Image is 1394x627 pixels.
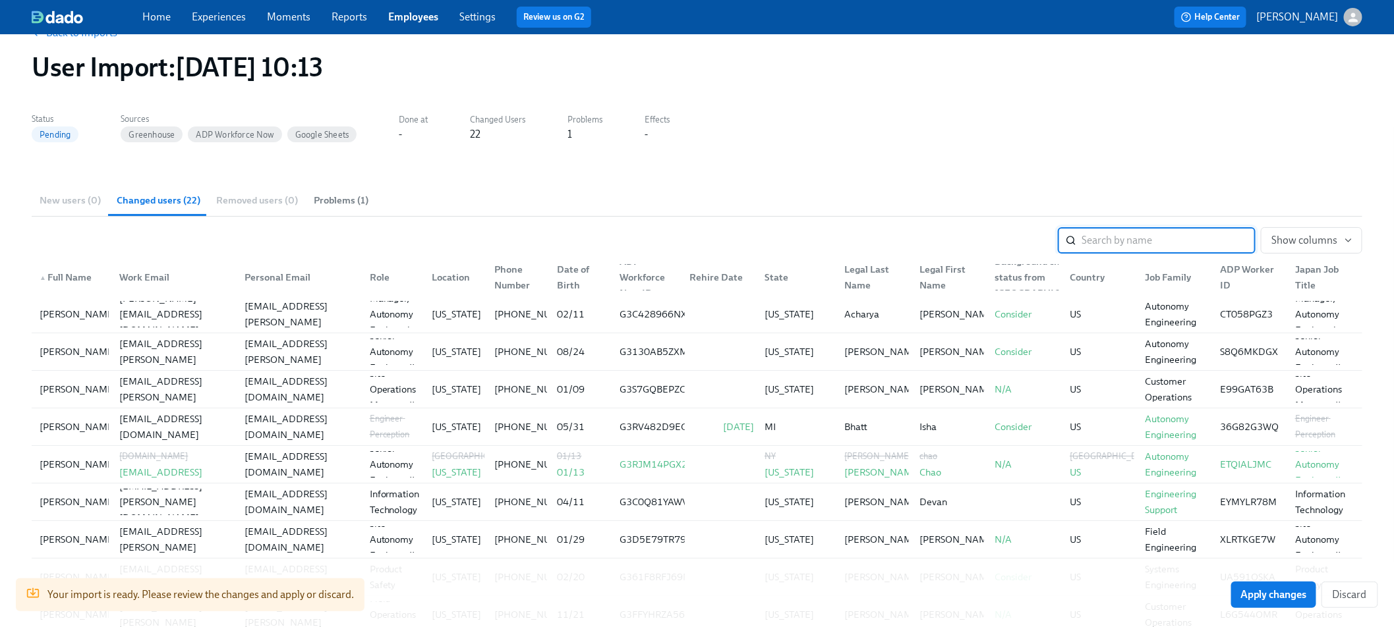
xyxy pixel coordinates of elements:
[370,290,421,338] div: Manager, Autonomy Engineering
[1181,11,1240,24] span: Help Center
[845,419,904,435] div: Bhatt
[142,11,171,23] a: Home
[245,320,354,383] div: [PERSON_NAME][EMAIL_ADDRESS][PERSON_NAME][DOMAIN_NAME]
[370,470,420,533] div: Senior Information Technology Engineer
[914,261,984,293] div: Legal First Name
[495,306,581,322] div: [PHONE_NUMBER]
[117,193,200,208] span: Changed users (22)
[558,419,604,435] div: 05/31
[620,494,716,510] div: G3C0Q81YAWVCZYCT
[995,381,1054,397] div: N/A
[558,381,604,397] div: 01/09
[1257,8,1362,26] button: [PERSON_NAME]
[645,113,670,127] label: Effects
[370,441,417,488] div: Senior Autonomy Engineer II
[558,344,604,360] div: 08/24
[1295,290,1354,338] div: Manager, Autonomy Engineering
[919,306,997,322] div: [PERSON_NAME]
[34,269,109,285] div: Full Name
[470,127,480,142] div: 22
[34,264,109,290] div: ▲Full Name
[610,264,685,290] div: ADP Workforce Now ID
[1209,264,1285,290] div: ADP Worker ID
[558,464,604,480] div: 01/13
[114,269,234,285] div: Work Email
[40,532,117,547] div: [PERSON_NAME]
[1295,516,1354,563] div: Site Autonomy Engineer II
[845,532,922,547] div: [PERSON_NAME]
[1290,261,1360,293] div: Japan Job Title
[919,449,979,464] div: chao
[40,381,117,397] div: [PERSON_NAME]
[470,113,525,127] label: Changed Users
[558,306,604,322] div: 02/11
[40,306,117,322] div: [PERSON_NAME]
[121,130,183,140] span: Greenhouse
[432,464,516,480] div: [US_STATE]
[765,306,828,322] div: [US_STATE]
[1220,381,1279,397] div: E99GAT63B
[1059,264,1134,290] div: Country
[1145,336,1204,368] div: Autonomy Engineering
[370,516,417,563] div: Site Autonomy Engineer II
[370,328,417,375] div: Senior Autonomy Engineer II
[615,254,685,301] div: ADP Workforce Now ID
[427,269,484,285] div: Location
[245,524,354,555] div: [EMAIL_ADDRESS][DOMAIN_NAME]
[1134,264,1209,290] div: Job Family
[495,381,581,397] div: [PHONE_NUMBER]
[1333,588,1367,601] span: Discard
[1321,582,1378,608] button: Discard
[370,366,417,413] div: Site Operations Manager II
[495,419,581,435] div: [PHONE_NUMBER]
[690,419,754,435] div: [DATE]
[495,344,581,360] div: [PHONE_NUMBER]
[620,344,719,360] div: G3130AB5ZXM1QCFK
[432,344,482,360] div: [US_STATE]
[1220,532,1279,547] div: XLRTKGE7W
[995,344,1054,360] div: Consider
[1261,227,1362,254] button: Show columns
[239,269,359,285] div: Personal Email
[119,290,229,338] div: [PERSON_NAME][EMAIL_ADDRESS][DOMAIN_NAME]
[1257,10,1339,24] p: [PERSON_NAME]
[1285,264,1360,290] div: Japan Job Title
[119,320,229,383] div: [PERSON_NAME][EMAIL_ADDRESS][PERSON_NAME][DOMAIN_NAME]
[1145,411,1204,443] div: Autonomy Engineering
[845,381,922,397] div: [PERSON_NAME]
[1145,486,1204,518] div: Engineering Support
[40,344,117,360] div: [PERSON_NAME]
[388,11,438,23] a: Employees
[192,11,246,23] a: Experiences
[765,449,828,464] div: NY
[32,112,78,126] label: Status
[432,494,482,510] div: [US_STATE]
[1070,532,1129,547] div: US
[845,306,904,322] div: Acharya
[32,130,78,140] span: Pending
[1220,494,1279,510] div: EYMYLR78M
[188,130,281,140] span: ADP Workforce Now
[432,419,482,435] div: [US_STATE]
[245,411,354,443] div: [EMAIL_ADDRESS][DOMAIN_NAME]
[984,264,1059,290] div: Background check status from [GEOGRAPHIC_DATA]
[267,11,310,23] a: Moments
[620,419,722,435] div: G3RV482D9ECNMKA8
[1064,269,1134,285] div: Country
[995,419,1054,435] div: Consider
[364,269,422,285] div: Role
[919,381,997,397] div: [PERSON_NAME]
[919,419,979,435] div: Isha
[1070,381,1129,397] div: US
[1070,449,1153,464] div: [GEOGRAPHIC_DATA]
[314,193,368,208] span: Problems (1)
[834,264,910,290] div: Legal Last Name
[32,11,83,24] img: dado
[109,264,234,290] div: Work Email
[995,456,1054,472] div: N/A
[558,449,604,464] div: 01/13
[495,494,581,510] div: [PHONE_NUMBER]
[1231,582,1316,608] button: Apply changes
[919,464,979,480] div: Chao
[40,275,46,281] span: ▲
